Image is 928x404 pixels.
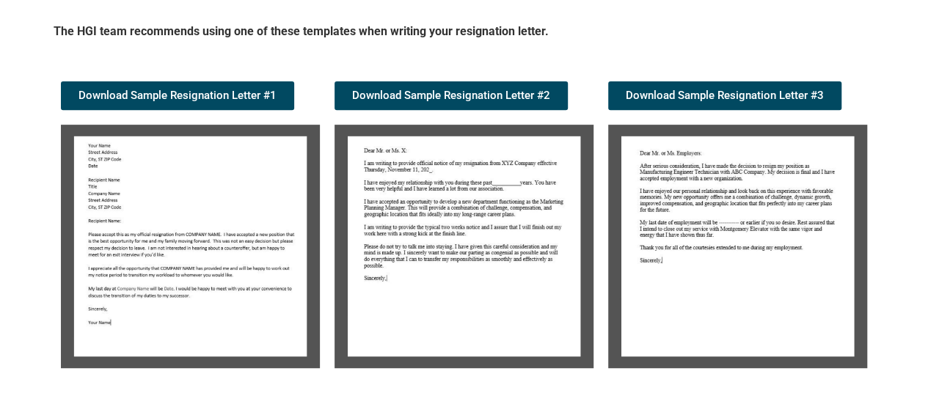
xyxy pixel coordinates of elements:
[352,90,550,101] span: Download Sample Resignation Letter #2
[78,90,277,101] span: Download Sample Resignation Letter #1
[335,81,568,110] a: Download Sample Resignation Letter #2
[61,81,294,110] a: Download Sample Resignation Letter #1
[608,81,841,110] a: Download Sample Resignation Letter #3
[626,90,824,101] span: Download Sample Resignation Letter #3
[54,23,875,45] h5: The HGI team recommends using one of these templates when writing your resignation letter.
